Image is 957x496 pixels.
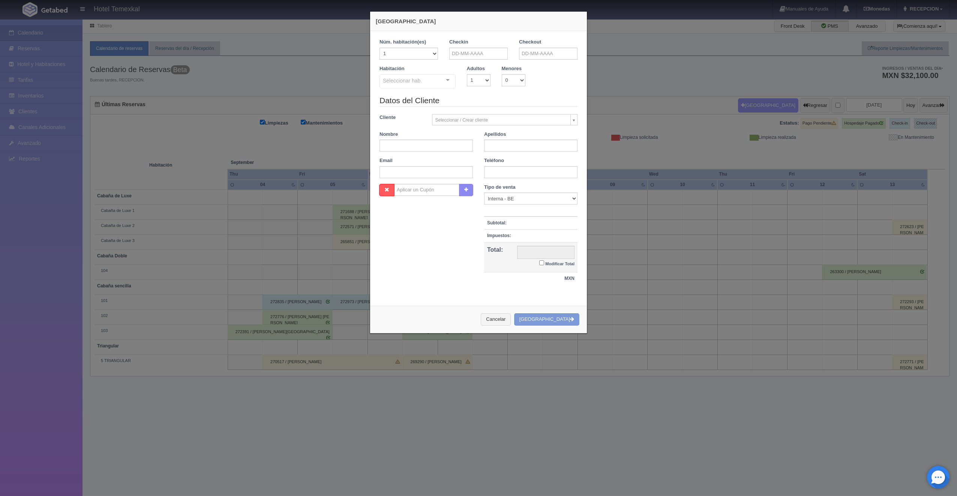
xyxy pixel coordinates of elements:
a: Seleccionar / Crear cliente [432,114,578,125]
small: Modificar Total [545,262,574,266]
label: Adultos [467,65,485,72]
span: Seleccionar hab. [383,76,422,84]
strong: MXN [564,276,574,281]
label: Teléfono [484,157,504,164]
label: Nombre [379,131,398,138]
h4: [GEOGRAPHIC_DATA] [376,17,581,25]
button: Cancelar [481,313,511,326]
th: Total: [484,242,514,272]
label: Email [379,157,393,164]
legend: Datos del Cliente [379,95,577,107]
span: Seleccionar / Crear cliente [435,114,568,126]
label: Tipo de venta [484,184,516,191]
th: Impuestos: [484,230,514,242]
label: Apellidos [484,131,506,138]
label: Habitación [379,65,404,72]
input: DD-MM-AAAA [519,48,577,60]
th: Subtotal: [484,216,514,230]
input: Modificar Total [539,260,544,265]
input: Aplicar un Cupón [394,184,459,196]
label: Menores [502,65,522,72]
label: Checkout [519,39,541,46]
label: Checkin [449,39,468,46]
input: DD-MM-AAAA [449,48,508,60]
label: Cliente [374,114,426,121]
label: Núm. habitación(es) [379,39,426,46]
